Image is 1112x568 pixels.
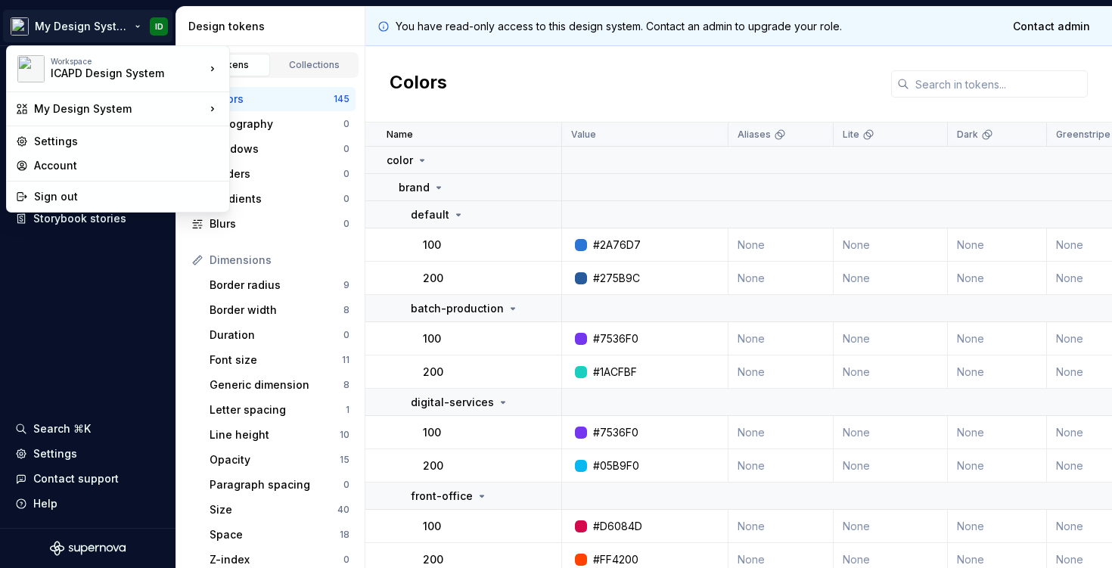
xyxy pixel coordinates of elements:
div: My Design System [34,101,205,116]
div: Settings [34,134,220,149]
div: Workspace [51,57,205,66]
div: Sign out [34,189,220,204]
div: Account [34,158,220,173]
div: ICAPD Design System [51,66,179,81]
img: 6523a3b9-8e87-42c6-9977-0b9a54b06238.png [17,55,45,82]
